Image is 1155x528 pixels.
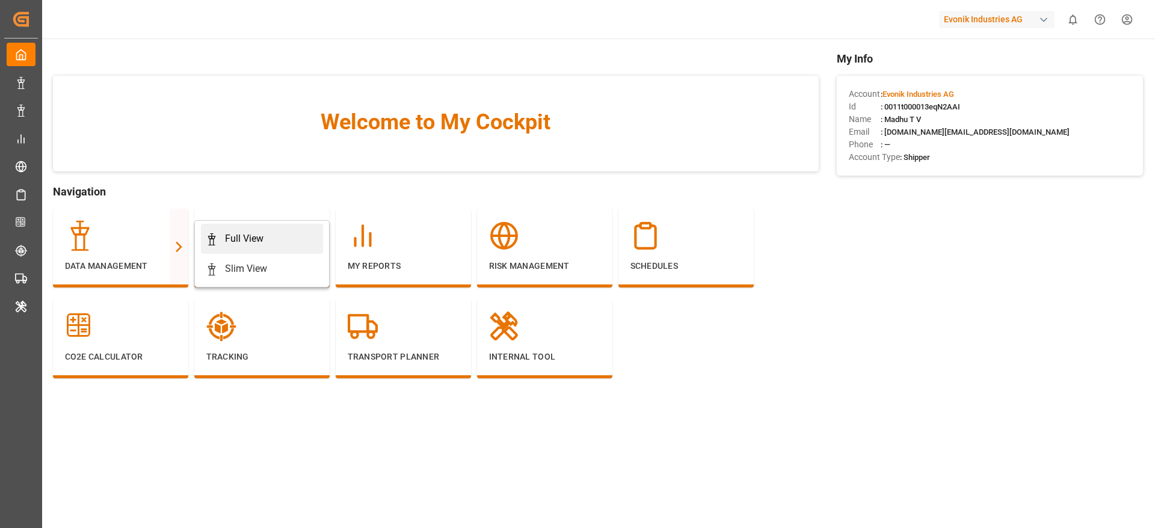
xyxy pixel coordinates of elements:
a: Slim View [201,254,323,284]
p: Data Management [65,260,176,272]
span: : — [881,140,890,149]
button: show 0 new notifications [1059,6,1086,33]
span: Email [849,126,881,138]
button: Help Center [1086,6,1113,33]
p: My Reports [348,260,459,272]
span: Account [849,88,881,100]
p: Transport Planner [348,351,459,363]
div: Full View [225,232,263,246]
span: Phone [849,138,881,151]
div: Evonik Industries AG [939,11,1055,28]
span: Name [849,113,881,126]
div: Slim View [225,262,267,276]
span: Id [849,100,881,113]
button: Evonik Industries AG [939,8,1059,31]
span: : Shipper [900,153,930,162]
p: Internal Tool [489,351,600,363]
span: Navigation [53,183,819,200]
span: Account Type [849,151,900,164]
span: : [DOMAIN_NAME][EMAIL_ADDRESS][DOMAIN_NAME] [881,127,1070,137]
span: My Info [837,51,1143,67]
span: Evonik Industries AG [882,90,954,99]
span: : 0011t000013eqN2AAI [881,102,960,111]
p: Tracking [206,351,318,363]
span: : [881,90,954,99]
a: Full View [201,224,323,254]
span: : Madhu T V [881,115,921,124]
p: CO2e Calculator [65,351,176,363]
span: Welcome to My Cockpit [77,106,795,138]
p: Schedules [630,260,742,272]
p: Risk Management [489,260,600,272]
